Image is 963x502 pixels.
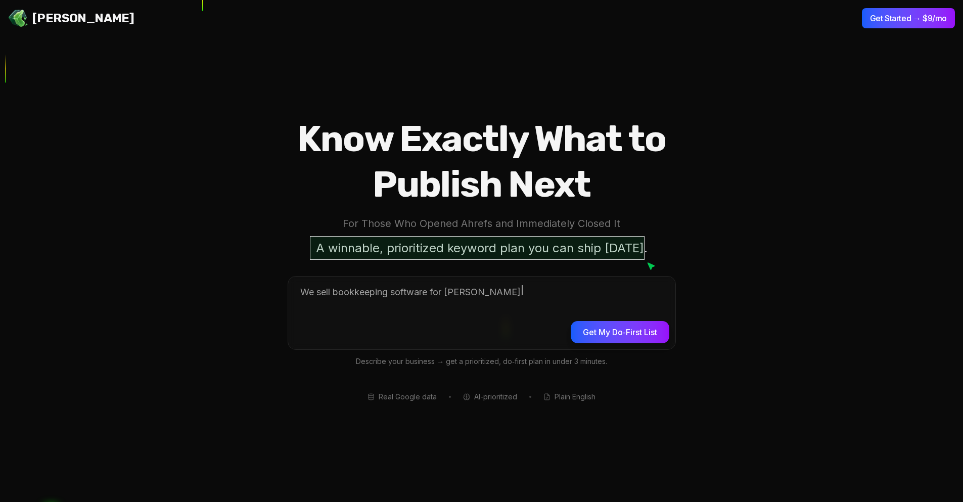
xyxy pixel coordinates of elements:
[862,8,955,28] button: Get Started → $9/mo
[255,215,708,232] p: For Those Who Opened Ahrefs and Immediately Closed It
[310,236,654,260] p: A winnable, prioritized keyword plan you can ship [DATE].
[288,356,676,368] p: Describe your business → get a prioritized, do‑first plan in under 3 minutes.
[571,321,669,343] button: Get My Do‑First List
[8,8,28,28] img: Jello SEO Logo
[379,392,437,402] span: Real Google data
[474,392,517,402] span: AI-prioritized
[555,392,595,402] span: Plain English
[255,116,708,207] h1: Know Exactly What to Publish Next
[32,10,134,26] span: [PERSON_NAME]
